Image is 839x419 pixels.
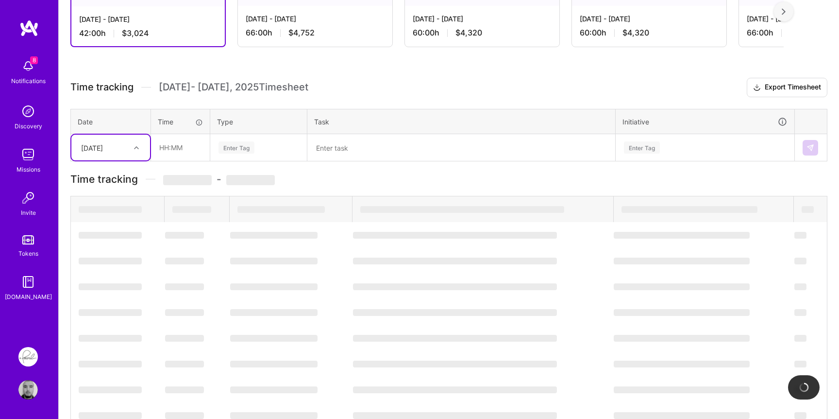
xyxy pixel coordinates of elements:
span: ‌ [230,232,318,239]
div: [DATE] - [DATE] [413,14,552,24]
div: 66:00 h [246,28,385,38]
span: $4,320 [622,28,649,38]
input: HH:MM [151,135,209,160]
i: icon Download [753,83,761,93]
div: Invite [21,208,36,218]
span: ‌ [79,412,142,419]
span: ‌ [230,361,318,367]
span: ‌ [802,206,814,213]
a: User Avatar [16,380,40,400]
span: ‌ [794,412,806,419]
span: ‌ [621,206,757,213]
div: [DOMAIN_NAME] [5,292,52,302]
span: ‌ [165,335,204,342]
span: ‌ [79,206,142,213]
span: ‌ [353,258,557,264]
span: ‌ [353,232,557,239]
span: [DATE] - [DATE] , 2025 Timesheet [159,81,308,93]
span: ‌ [614,258,750,264]
span: ‌ [165,283,204,290]
span: ‌ [614,412,750,419]
span: ‌ [794,232,806,239]
span: ‌ [165,386,204,393]
span: - [163,173,275,185]
div: Initiative [622,116,788,127]
div: [DATE] - [DATE] [580,14,719,24]
span: ‌ [614,361,750,367]
span: ‌ [614,232,750,239]
span: ‌ [230,335,318,342]
span: ‌ [165,232,204,239]
img: Invite [18,188,38,208]
span: ‌ [79,361,142,367]
img: logo [19,19,39,37]
span: ‌ [614,386,750,393]
span: ‌ [165,361,204,367]
img: tokens [22,235,34,244]
span: ‌ [172,206,211,213]
img: Submit [806,144,814,152]
span: ‌ [614,335,750,342]
div: Missions [17,164,40,175]
a: Pearl: Data Science Team [16,347,40,367]
span: ‌ [353,283,557,290]
span: ‌ [79,335,142,342]
span: ‌ [165,258,204,264]
span: ‌ [79,232,142,239]
div: Tokens [18,248,38,259]
span: ‌ [165,309,204,316]
img: guide book [18,272,38,292]
span: ‌ [614,283,750,290]
span: $3,024 [122,28,149,38]
div: 60:00 h [580,28,719,38]
span: ‌ [79,309,142,316]
span: ‌ [226,175,275,185]
span: ‌ [794,361,806,367]
span: ‌ [614,309,750,316]
span: ‌ [230,386,318,393]
span: ‌ [230,412,318,419]
div: Discovery [15,121,42,131]
span: ‌ [353,386,557,393]
div: Notifications [11,76,46,86]
span: ‌ [794,258,806,264]
div: Time [158,117,203,127]
span: ‌ [230,258,318,264]
span: 8 [30,56,38,64]
img: discovery [18,102,38,121]
img: teamwork [18,145,38,164]
img: right [782,8,786,15]
div: Enter Tag [624,140,660,155]
span: ‌ [794,309,806,316]
span: $4,320 [455,28,482,38]
span: ‌ [360,206,564,213]
span: Time tracking [70,81,134,93]
i: icon Chevron [134,145,139,150]
span: ‌ [353,309,557,316]
div: 60:00 h [413,28,552,38]
span: ‌ [79,386,142,393]
span: ‌ [353,335,557,342]
th: Date [71,109,151,134]
span: ‌ [794,335,806,342]
span: ‌ [353,361,557,367]
h3: Time tracking [70,173,827,185]
div: Enter Tag [218,140,254,155]
div: [DATE] - [DATE] [79,14,217,24]
img: bell [18,56,38,76]
span: ‌ [794,283,806,290]
img: User Avatar [18,380,38,400]
span: ‌ [353,412,557,419]
span: $4,752 [288,28,315,38]
img: loading [797,381,810,394]
span: ‌ [163,175,212,185]
span: ‌ [237,206,325,213]
span: ‌ [79,283,142,290]
div: [DATE] - [DATE] [246,14,385,24]
th: Task [307,109,616,134]
th: Type [210,109,307,134]
span: ‌ [230,283,318,290]
img: Pearl: Data Science Team [18,347,38,367]
span: ‌ [165,412,204,419]
div: [DATE] [81,142,103,153]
